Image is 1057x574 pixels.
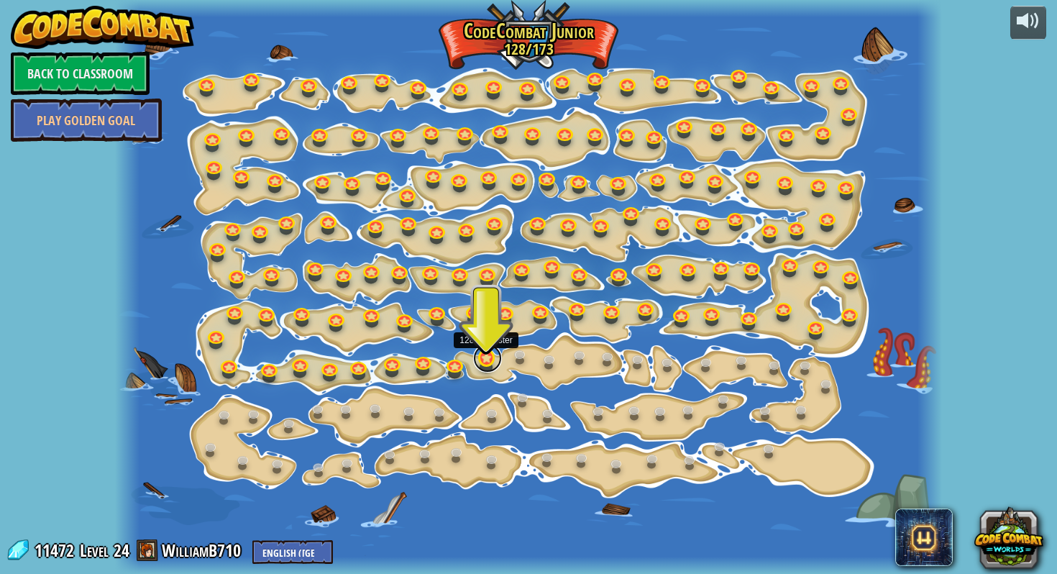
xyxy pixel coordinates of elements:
[11,99,162,142] a: Play Golden Goal
[114,539,129,562] span: 24
[11,6,195,49] img: CodeCombat - Learn how to code by playing a game
[162,539,245,562] a: WilliamB710
[1010,6,1046,40] button: Adjust volume
[80,539,109,562] span: Level
[35,539,78,562] span: 11472
[11,52,150,95] a: Back to Classroom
